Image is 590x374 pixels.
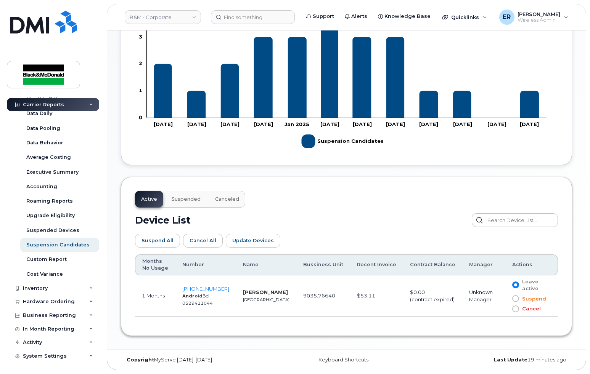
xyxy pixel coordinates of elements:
tspan: 1 [139,87,142,93]
tspan: [DATE] [220,121,240,127]
span: Quicklinks [451,14,479,20]
tspan: [DATE] [353,121,372,127]
strong: Android [182,293,203,299]
span: [PERSON_NAME] [518,11,560,17]
th: Recent Invoice [350,254,403,275]
tspan: [DATE] [320,121,339,127]
input: Find something... [211,10,295,24]
tspan: [DATE] [520,121,539,127]
tspan: [DATE] [154,121,173,127]
tspan: [DATE] [487,121,506,127]
span: ER [503,13,511,22]
div: MyServe [DATE]–[DATE] [121,357,271,363]
a: Keyboard Shortcuts [318,357,368,363]
g: Suspension Candidates [302,131,384,151]
td: 9035.76640 [296,275,350,317]
tspan: [DATE] [254,121,273,127]
tspan: [DATE] [187,121,206,127]
a: [PHONE_NUMBER] [182,286,229,292]
span: (contract expired) [410,296,455,302]
button: Update Devices [226,234,280,248]
a: Support [301,9,339,24]
strong: Copyright [127,357,154,363]
span: Cancel [519,305,541,312]
th: Bussiness Unit [296,254,350,275]
span: Cancel All [190,237,216,244]
tspan: 0 [139,114,142,120]
div: Quicklinks [437,10,492,25]
tspan: 3 [139,34,142,40]
th: Number [175,254,236,275]
span: Canceled [215,196,239,202]
th: Name [236,254,296,275]
g: Legend [302,131,384,151]
span: Suspended [172,196,201,202]
button: Suspend All [135,234,180,248]
tspan: Jan 2025 [285,121,309,127]
a: Alerts [339,9,373,24]
span: Update Devices [232,237,274,244]
td: Unknown Manager [462,275,505,317]
div: Ellen Ruttan [494,10,574,25]
div: 19 minutes ago [422,357,572,363]
span: Alerts [351,13,367,20]
strong: [PERSON_NAME] [243,289,288,295]
button: Cancel All [183,234,223,248]
span: Knowledge Base [384,13,431,20]
th: Contract Balance [403,254,462,275]
span: Suspend All [141,237,174,244]
small: [GEOGRAPHIC_DATA] [243,297,289,302]
tspan: [DATE] [419,121,438,127]
span: Suspend [519,295,546,302]
td: $53.11 [350,275,403,317]
td: 1 Months [135,275,175,317]
tspan: 2 [139,61,142,67]
a: B&M - Corporate [125,10,201,24]
td: $0.00 [403,275,462,317]
th: Months No Usage [135,254,175,275]
h2: Device List [135,214,191,226]
tspan: [DATE] [386,121,405,127]
span: Support [313,13,334,20]
th: Manager [462,254,505,275]
a: Knowledge Base [373,9,436,24]
small: Bell 0529411044 [182,293,213,306]
strong: Last Update [494,357,527,363]
tspan: [DATE] [453,121,472,127]
span: Wireless Admin [518,17,560,23]
input: Search Device List... [472,213,558,227]
span: Leave active [519,278,548,292]
th: Actions [505,254,558,275]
